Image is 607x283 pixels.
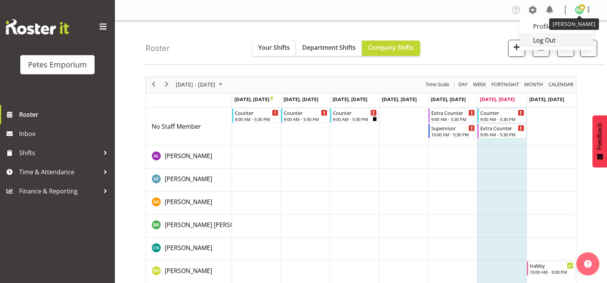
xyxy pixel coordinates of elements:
div: Counter [284,109,327,116]
span: Your Shifts [258,43,290,52]
button: Department Shifts [296,41,362,56]
span: Finance & Reporting [19,185,100,197]
span: [DATE], [DATE] [234,96,273,103]
div: No Staff Member"s event - Counter Begin From Saturday, September 27, 2025 at 9:00:00 AM GMT+12:00... [478,108,526,123]
span: Week [472,80,487,89]
span: Inbox [19,128,111,139]
span: [PERSON_NAME] [165,175,212,183]
div: 9:00 AM - 5:30 PM [480,116,524,122]
h4: Roster [146,44,170,52]
a: No Staff Member [152,122,201,131]
span: Day [458,80,468,89]
a: [PERSON_NAME] [165,174,212,183]
button: Company Shifts [362,41,420,56]
div: Habby [530,262,573,269]
div: No Staff Member"s event - Extra Counter Begin From Saturday, September 27, 2025 at 9:00:00 AM GMT... [478,124,526,138]
div: September 22 - 28, 2025 [173,77,227,93]
span: [DATE], [DATE] [431,96,466,103]
div: 9:00 AM - 5:30 PM [284,116,327,122]
div: No Staff Member"s event - Supervisor Begin From Friday, September 26, 2025 at 10:00:00 AM GMT+12:... [429,124,477,138]
div: Counter [235,109,278,116]
td: Christine Neville resource [146,237,232,260]
a: [PERSON_NAME] [165,266,212,275]
div: 10:00 AM - 5:00 PM [530,269,573,275]
span: [DATE], [DATE] [529,96,564,103]
span: Company Shifts [368,43,414,52]
div: No Staff Member"s event - Extra Counter Begin From Friday, September 26, 2025 at 9:00:00 AM GMT+1... [429,108,477,123]
div: Petes Emporium [28,59,87,70]
button: Feedback - Show survey [592,115,607,167]
img: help-xxl-2.png [584,260,592,268]
a: Profile [520,20,593,33]
div: Counter [480,109,524,116]
img: melanie-richardson713.jpg [575,5,584,15]
button: Fortnight [490,80,520,89]
div: Extra Counter [480,124,524,132]
div: No Staff Member"s event - Counter Begin From Wednesday, September 24, 2025 at 9:00:00 AM GMT+12:0... [330,108,378,123]
div: Danielle Donselaar"s event - Habby Begin From Sunday, September 28, 2025 at 10:00:00 AM GMT+13:00... [527,261,575,276]
button: Month [547,80,575,89]
div: 9:00 AM - 5:30 PM [333,116,376,122]
button: Previous [149,80,159,89]
div: 9:00 AM - 5:30 PM [431,116,475,122]
div: Supervisor [431,124,475,132]
span: [DATE], [DATE] [480,96,515,103]
td: Beena Beena resource [146,214,232,237]
div: next period [160,77,173,93]
button: Timeline Month [523,80,545,89]
td: Amelia Denz resource [146,191,232,214]
div: No Staff Member"s event - Counter Begin From Monday, September 22, 2025 at 9:00:00 AM GMT+12:00 E... [232,108,280,123]
button: Next [162,80,172,89]
td: No Staff Member resource [146,108,232,146]
span: No Staff Member [152,122,201,131]
button: Timeline Week [472,80,488,89]
button: Your Shifts [252,41,296,56]
button: Time Scale [424,80,451,89]
div: No Staff Member"s event - Counter Begin From Tuesday, September 23, 2025 at 9:00:00 AM GMT+12:00 ... [281,108,329,123]
button: Timeline Day [457,80,469,89]
span: Time & Attendance [19,166,100,178]
button: September 2025 [175,80,226,89]
span: [DATE], [DATE] [283,96,318,103]
span: Fortnight [491,80,520,89]
a: [PERSON_NAME] [165,197,212,206]
a: [PERSON_NAME] [165,151,212,160]
div: 9:00 AM - 5:30 PM [480,131,524,137]
td: Abigail Lane resource [146,146,232,168]
a: [PERSON_NAME] [PERSON_NAME] [165,220,261,229]
a: Log Out [520,33,593,47]
div: Counter [333,109,376,116]
span: calendar [548,80,574,89]
span: Department Shifts [302,43,356,52]
div: 9:00 AM - 5:30 PM [235,116,278,122]
div: 10:00 AM - 5:30 PM [431,131,475,137]
img: Rosterit website logo [6,19,69,34]
div: Extra Counter [431,109,475,116]
button: Add a new shift [508,40,525,57]
span: Feedback [596,123,603,150]
span: [PERSON_NAME] [165,152,212,160]
div: previous period [147,77,160,93]
td: Alex-Micheal Taniwha resource [146,168,232,191]
span: [DATE] - [DATE] [175,80,216,89]
span: Shifts [19,147,100,159]
a: [PERSON_NAME] [165,243,212,252]
span: [DATE], [DATE] [332,96,367,103]
span: Month [524,80,544,89]
span: Roster [19,109,111,120]
span: [DATE], [DATE] [382,96,417,103]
